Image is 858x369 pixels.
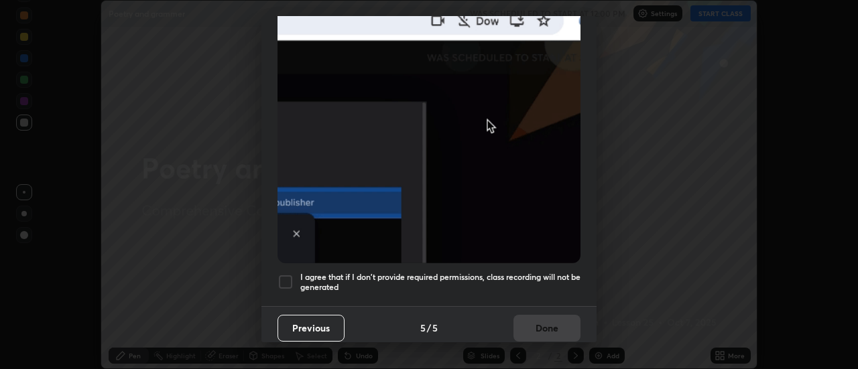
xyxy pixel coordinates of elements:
h4: / [427,321,431,335]
h4: 5 [432,321,438,335]
h4: 5 [420,321,426,335]
button: Previous [278,315,345,342]
h5: I agree that if I don't provide required permissions, class recording will not be generated [300,272,580,293]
